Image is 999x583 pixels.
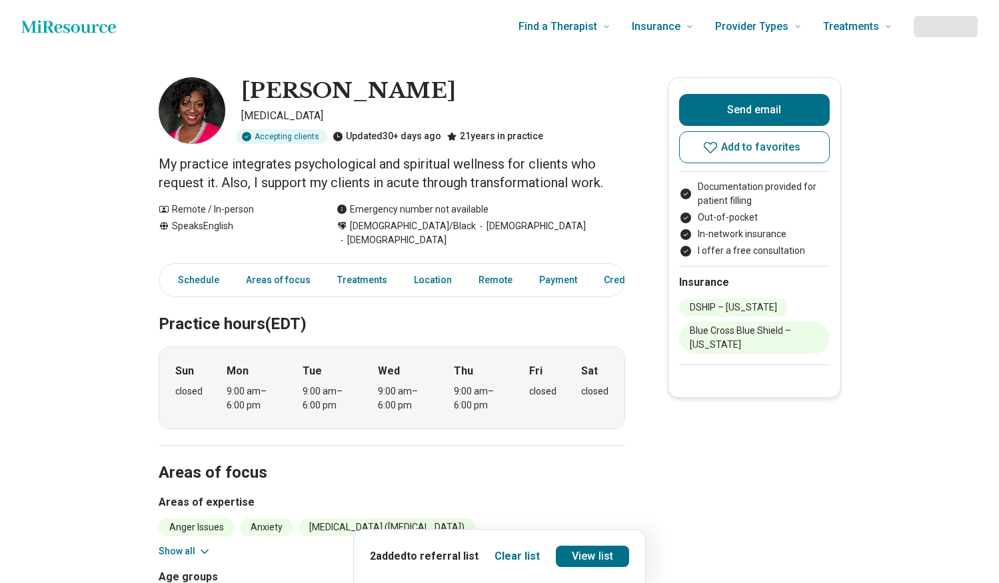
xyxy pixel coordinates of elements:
[529,384,556,398] div: closed
[471,267,520,294] a: Remote
[159,155,625,192] p: My practice integrates psychological and spiritual wellness for clients who request it. Also, I s...
[236,129,327,144] div: Accepting clients
[175,384,203,398] div: closed
[175,363,194,379] strong: Sun
[529,363,542,379] strong: Fri
[159,494,625,510] h3: Areas of expertise
[159,219,310,247] div: Speaks English
[531,267,585,294] a: Payment
[333,129,441,144] div: Updated 30+ days ago
[241,108,625,124] p: [MEDICAL_DATA]
[337,203,489,217] div: Emergency number not available
[823,17,879,36] span: Treatments
[162,267,227,294] a: Schedule
[159,281,625,336] h2: Practice hours (EDT)
[159,518,235,536] li: Anger Issues
[679,244,830,258] li: I offer a free consultation
[227,384,278,412] div: 9:00 am – 6:00 pm
[159,203,310,217] div: Remote / In-person
[679,131,830,163] button: Add to favorites
[679,180,830,258] ul: Payment options
[159,544,211,558] button: Show all
[241,77,456,105] h1: [PERSON_NAME]
[679,275,830,291] h2: Insurance
[679,322,830,354] li: Blue Cross Blue Shield – [US_STATE]
[299,518,475,536] li: [MEDICAL_DATA] ([MEDICAL_DATA])
[715,17,788,36] span: Provider Types
[303,363,322,379] strong: Tue
[370,548,479,564] p: 2 added
[159,77,225,144] img: Tonya Armstrong, Psychologist
[518,17,597,36] span: Find a Therapist
[679,94,830,126] button: Send email
[632,17,680,36] span: Insurance
[21,13,116,40] a: Home page
[476,219,586,233] span: [DEMOGRAPHIC_DATA]
[495,548,540,564] button: Clear list
[238,267,319,294] a: Areas of focus
[447,129,543,144] div: 21 years in practice
[556,546,629,567] a: View list
[159,430,625,484] h2: Areas of focus
[679,180,830,208] li: Documentation provided for patient filling
[240,518,293,536] li: Anxiety
[227,363,249,379] strong: Mon
[596,267,662,294] a: Credentials
[581,363,598,379] strong: Sat
[679,211,830,225] li: Out-of-pocket
[581,384,608,398] div: closed
[350,219,476,233] span: [DEMOGRAPHIC_DATA]/Black
[378,363,400,379] strong: Wed
[454,384,505,412] div: 9:00 am – 6:00 pm
[406,267,460,294] a: Location
[407,550,479,562] span: to referral list
[329,267,395,294] a: Treatments
[679,298,788,316] li: DSHIP – [US_STATE]
[721,142,801,153] span: Add to favorites
[303,384,354,412] div: 9:00 am – 6:00 pm
[337,233,447,247] span: [DEMOGRAPHIC_DATA]
[679,227,830,241] li: In-network insurance
[378,384,429,412] div: 9:00 am – 6:00 pm
[159,346,625,429] div: When does the program meet?
[454,363,473,379] strong: Thu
